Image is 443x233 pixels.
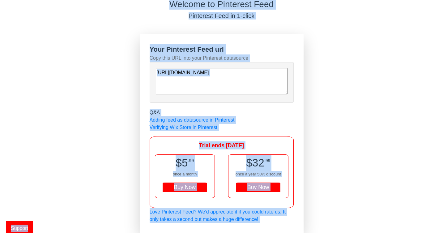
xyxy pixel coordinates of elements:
[150,109,294,116] div: Q&A
[176,157,188,169] span: $5
[246,157,264,169] span: $32
[155,141,288,149] div: Trial ends [DATE]
[150,125,218,130] a: Verifying Wix Store in Pinterest
[236,183,280,192] div: Buy Now
[155,171,215,177] div: once a month
[188,158,194,163] span: .99
[163,183,207,192] div: Buy Now
[150,44,294,54] div: Your Pinterest Feed url
[228,171,288,177] div: once a year 50% discount
[150,54,294,62] div: Copy this URL into your Pinterest datasource
[150,209,286,222] a: Love Pinterest Feed? We'd appreciate it if you could rate us. It only takes a second but makes a ...
[150,117,235,123] a: Adding feed as datasource in Pinterest
[264,158,270,163] span: .99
